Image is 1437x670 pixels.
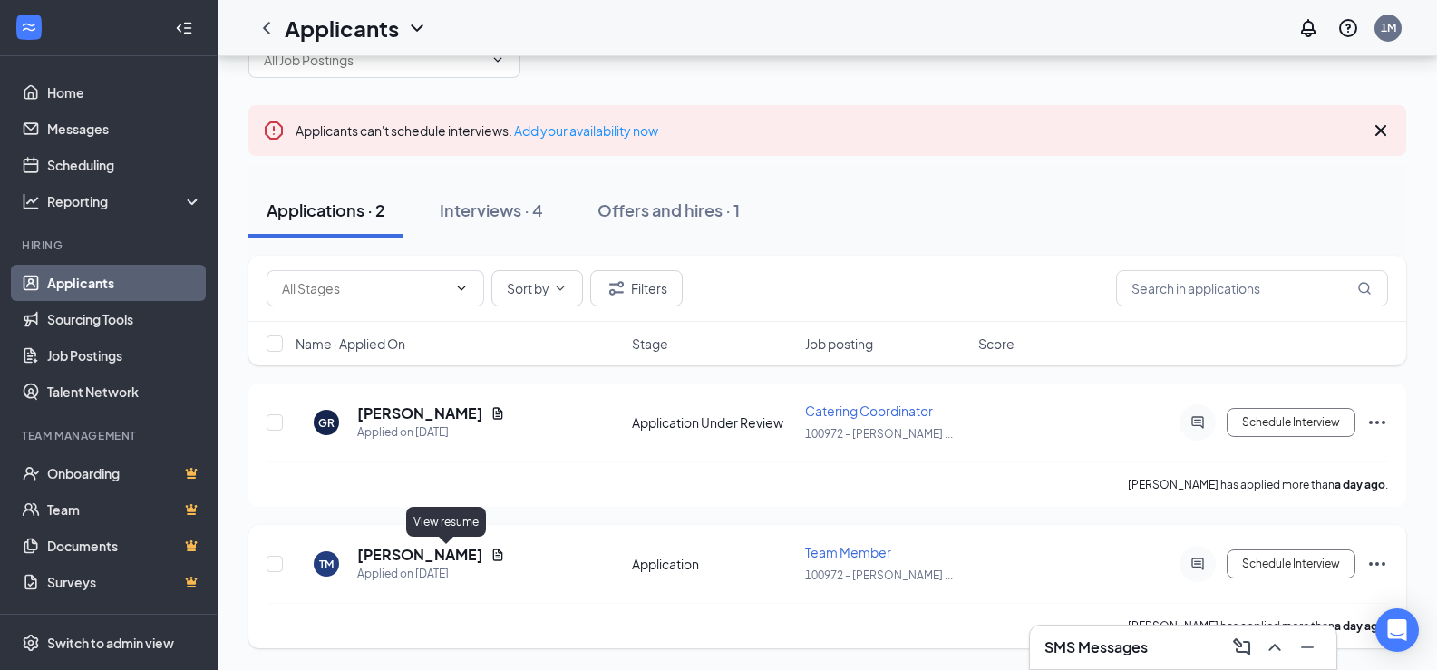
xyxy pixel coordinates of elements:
a: Scheduling [47,147,202,183]
svg: Cross [1370,120,1392,141]
svg: ChevronDown [490,53,505,67]
svg: Document [490,548,505,562]
div: Application Under Review [632,413,794,432]
a: OnboardingCrown [47,455,202,491]
span: Job posting [805,335,873,353]
svg: ChevronDown [406,17,428,39]
button: ComposeMessage [1228,633,1257,662]
svg: ChevronLeft [256,17,277,39]
span: Name · Applied On [296,335,405,353]
b: a day ago [1335,478,1385,491]
svg: Filter [606,277,627,299]
div: TM [319,557,334,572]
a: Add your availability now [514,122,658,139]
svg: ActiveChat [1187,557,1209,571]
svg: ChevronDown [454,281,469,296]
button: Schedule Interview [1227,549,1355,578]
input: Search in applications [1116,270,1388,306]
div: GR [318,415,335,431]
a: Messages [47,111,202,147]
div: View resume [406,507,486,537]
div: Applications · 2 [267,199,385,221]
svg: ActiveChat [1187,415,1209,430]
button: ChevronUp [1260,633,1289,662]
svg: Settings [22,634,40,652]
a: Job Postings [47,337,202,374]
a: TeamCrown [47,491,202,528]
h3: SMS Messages [1044,637,1148,657]
span: Applicants can't schedule interviews. [296,122,658,139]
svg: Ellipses [1366,553,1388,575]
svg: Notifications [1297,17,1319,39]
span: 100972 - [PERSON_NAME] ... [805,568,953,582]
button: Minimize [1293,633,1322,662]
svg: MagnifyingGlass [1357,281,1372,296]
div: Switch to admin view [47,634,174,652]
a: DocumentsCrown [47,528,202,564]
svg: Document [490,406,505,421]
svg: Ellipses [1366,412,1388,433]
h5: [PERSON_NAME] [357,545,483,565]
span: Stage [632,335,668,353]
div: 1M [1381,20,1396,35]
button: Schedule Interview [1227,408,1355,437]
button: Sort byChevronDown [491,270,583,306]
svg: Analysis [22,192,40,210]
a: Talent Network [47,374,202,410]
span: Sort by [507,282,549,295]
button: Filter Filters [590,270,683,306]
input: All Job Postings [264,50,483,70]
a: Home [47,74,202,111]
svg: ChevronDown [553,281,568,296]
span: Catering Coordinator [805,403,933,419]
input: All Stages [282,278,447,298]
h5: [PERSON_NAME] [357,403,483,423]
svg: Minimize [1296,636,1318,658]
a: Sourcing Tools [47,301,202,337]
svg: WorkstreamLogo [20,18,38,36]
div: Open Intercom Messenger [1375,608,1419,652]
span: Team Member [805,544,891,560]
svg: ChevronUp [1264,636,1286,658]
h1: Applicants [285,13,399,44]
div: Team Management [22,428,199,443]
a: Applicants [47,265,202,301]
p: [PERSON_NAME] has applied more than . [1128,618,1388,634]
div: Hiring [22,238,199,253]
b: a day ago [1335,619,1385,633]
svg: Collapse [175,19,193,37]
p: [PERSON_NAME] has applied more than . [1128,477,1388,492]
a: SurveysCrown [47,564,202,600]
div: Applied on [DATE] [357,565,505,583]
div: Offers and hires · 1 [597,199,740,221]
svg: ComposeMessage [1231,636,1253,658]
span: 100972 - [PERSON_NAME] ... [805,427,953,441]
div: Interviews · 4 [440,199,543,221]
div: Applied on [DATE] [357,423,505,442]
span: Score [978,335,1015,353]
div: Application [632,555,794,573]
div: Reporting [47,192,203,210]
svg: Error [263,120,285,141]
svg: QuestionInfo [1337,17,1359,39]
